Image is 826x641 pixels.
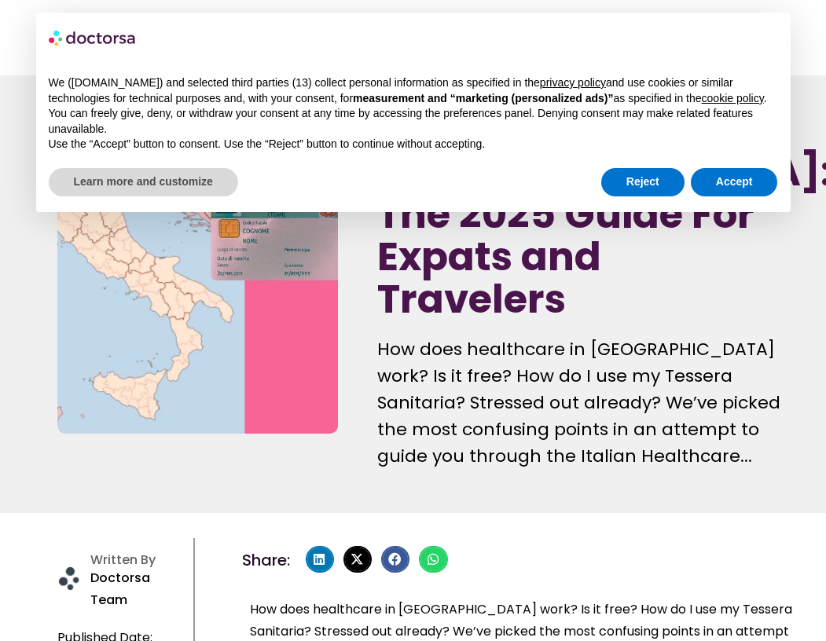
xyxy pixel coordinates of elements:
p: You can freely give, deny, or withdraw your consent at any time by accessing the preferences pane... [49,106,778,137]
strong: measurement and “marketing (personalized ads)” [353,92,613,104]
span: Tessera Sanitaria [250,600,792,640]
h1: Healthcare in [GEOGRAPHIC_DATA]: The 2025 Guide For Expats and Travelers [377,108,791,320]
button: Reject [601,168,685,196]
div: Share on x-twitter [343,546,372,573]
a: cookie policy [702,92,764,104]
button: Accept [691,168,778,196]
h4: Share: [242,552,290,568]
img: logo [49,25,137,50]
div: Share on whatsapp [419,546,447,573]
p: How does healthcare in [GEOGRAPHIC_DATA] work? Is it free? How do I use my Tessera Sanitaria? Str... [377,336,791,470]
a: privacy policy [540,76,606,89]
span: How does healthcare in [GEOGRAPHIC_DATA] work? Is it free? How do I use my [250,600,740,618]
button: Learn more and customize [49,168,238,196]
p: Use the “Accept” button to consent. Use the “Reject” button to continue without accepting. [49,137,778,152]
div: Share on linkedin [306,546,334,573]
p: We ([DOMAIN_NAME]) and selected third parties (13) collect personal information as specified in t... [49,75,778,106]
img: healthcare system in italy [57,108,338,434]
p: Doctorsa Team [90,567,185,611]
div: Share on facebook [381,546,409,573]
h4: Written By [90,552,185,567]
